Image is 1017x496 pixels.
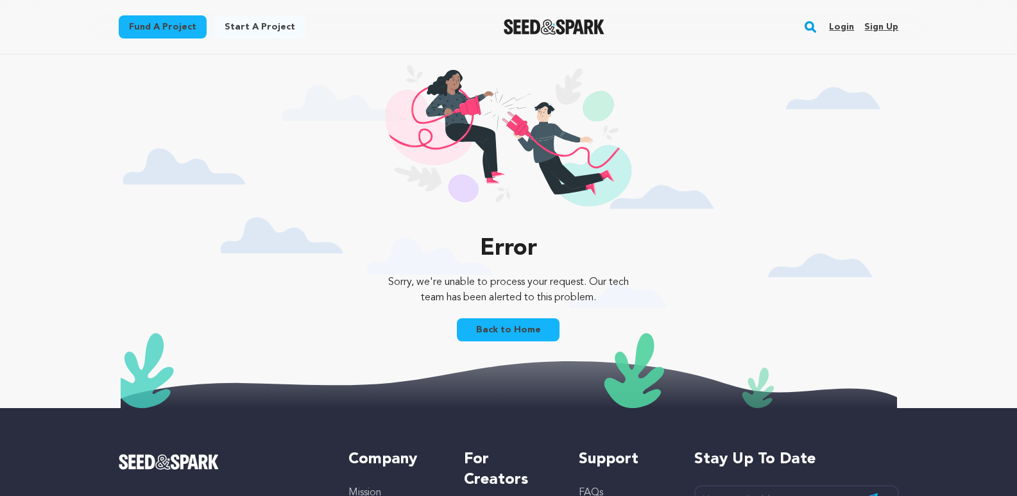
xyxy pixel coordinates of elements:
[504,19,604,35] img: Seed&Spark Logo Dark Mode
[464,449,553,490] h5: For Creators
[579,449,668,470] h5: Support
[119,15,207,38] a: Fund a project
[864,17,898,37] a: Sign up
[829,17,854,37] a: Login
[457,318,560,341] a: Back to Home
[694,449,899,470] h5: Stay up to date
[348,449,438,470] h5: Company
[119,454,323,470] a: Seed&Spark Homepage
[379,236,638,262] p: Error
[119,454,219,470] img: Seed&Spark Logo
[504,19,604,35] a: Seed&Spark Homepage
[379,275,638,305] p: Sorry, we're unable to process your request. Our tech team has been alerted to this problem.
[214,15,305,38] a: Start a project
[386,65,631,223] img: 404 illustration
